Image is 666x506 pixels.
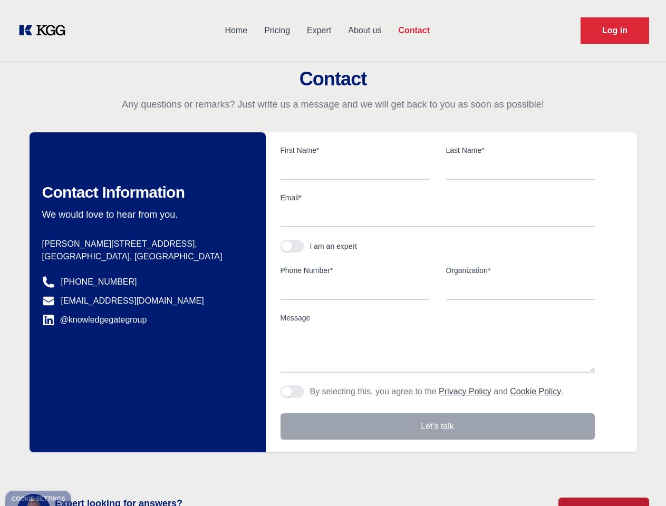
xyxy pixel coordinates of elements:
h2: Contact [13,69,653,90]
p: By selecting this, you agree to the and . [310,385,564,398]
a: Contact [390,17,438,44]
label: Phone Number* [281,265,429,276]
p: [GEOGRAPHIC_DATA], [GEOGRAPHIC_DATA] [42,250,249,263]
label: First Name* [281,145,429,155]
a: About us [340,17,390,44]
div: Cookie settings [12,496,65,502]
label: Email* [281,192,595,203]
a: Privacy Policy [439,387,491,396]
a: Cookie Policy [510,387,561,396]
a: Request Demo [581,17,649,44]
button: Let's talk [281,413,595,440]
a: KOL Knowledge Platform: Talk to Key External Experts (KEE) [17,22,74,39]
a: Pricing [256,17,298,44]
a: Expert [298,17,340,44]
label: Message [281,313,595,323]
a: Home [216,17,256,44]
a: [EMAIL_ADDRESS][DOMAIN_NAME] [61,295,204,307]
h2: Contact Information [42,183,249,202]
label: Last Name* [446,145,595,155]
div: I am an expert [310,241,358,251]
p: We would love to hear from you. [42,208,249,221]
iframe: Chat Widget [613,455,666,506]
a: [PHONE_NUMBER] [61,276,137,288]
label: Organization* [446,265,595,276]
p: [PERSON_NAME][STREET_ADDRESS], [42,238,249,250]
p: Any questions or remarks? Just write us a message and we will get back to you as soon as possible! [13,98,653,111]
a: @knowledgegategroup [42,314,147,326]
